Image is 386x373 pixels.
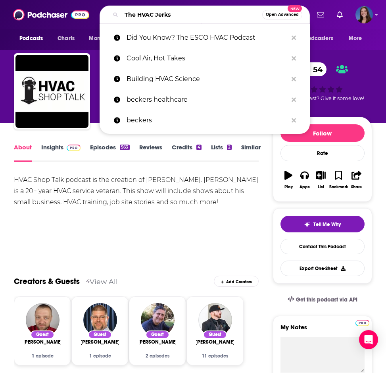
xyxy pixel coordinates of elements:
[19,33,43,44] span: Podcasts
[127,69,288,89] p: Building HVAC Science
[297,166,313,194] button: Apps
[241,143,261,162] a: Similar
[58,33,75,44] span: Charts
[290,31,345,46] button: open menu
[280,145,365,161] div: Rate
[81,353,119,359] div: 1 episode
[120,145,129,150] div: 563
[67,145,81,151] img: Podchaser Pro
[139,143,162,162] a: Reviews
[355,319,369,326] a: Pro website
[195,339,235,345] a: Tersh Blissett
[280,124,365,142] button: Follow
[89,33,117,44] span: Monitoring
[273,57,372,106] div: 54Good podcast? Give it some love!
[127,48,288,69] p: Cool Air, Hot Takes
[80,339,120,345] a: David Richardson
[15,55,88,128] img: HVAC Shop Talk
[138,339,177,345] span: [PERSON_NAME]
[83,31,127,46] button: open menu
[281,290,364,309] a: Get this podcast via API
[280,216,365,232] button: tell me why sparkleTell Me Why
[305,62,326,76] span: 54
[297,62,326,76] a: 54
[146,330,169,339] div: Guest
[90,277,118,286] a: View All
[355,6,373,23] span: Logged in as emmadonovan
[41,143,81,162] a: InsightsPodchaser Pro
[266,13,299,17] span: Open Advanced
[313,166,329,194] button: List
[300,185,310,189] div: Apps
[86,278,90,285] div: 4
[280,239,365,254] a: Contact This Podcast
[288,5,302,12] span: New
[329,166,348,194] button: Bookmark
[304,221,310,228] img: tell me why sparkle
[198,303,232,337] img: Tersh Blissett
[314,8,327,21] a: Show notifications dropdown
[280,166,297,194] button: Play
[343,31,372,46] button: open menu
[13,7,89,22] img: Podchaser - Follow, Share and Rate Podcasts
[284,185,293,189] div: Play
[14,276,80,286] a: Creators & Guests
[280,323,365,337] label: My Notes
[355,320,369,326] img: Podchaser Pro
[172,143,202,162] a: Credits4
[318,185,324,189] div: List
[14,174,259,208] div: HVAC Shop Talk podcast is the creation of [PERSON_NAME]. [PERSON_NAME] is a 20+ year HVAC service...
[355,6,373,23] img: User Profile
[262,10,302,19] button: Open AdvancedNew
[14,143,32,162] a: About
[281,95,364,101] span: Good podcast? Give it some love!
[141,303,175,337] img: John Pastorello
[351,185,362,189] div: Share
[295,33,333,44] span: For Podcasters
[127,89,288,110] p: beckers healthcare
[280,261,365,276] button: Export One-Sheet
[88,330,112,339] div: Guest
[100,48,310,69] a: Cool Air, Hot Takes
[23,339,62,345] span: [PERSON_NAME]
[214,276,258,287] div: Add Creators
[329,185,348,189] div: Bookmark
[83,303,117,337] img: David Richardson
[196,353,234,359] div: 11 episodes
[138,339,177,345] a: John Pastorello
[100,6,310,24] div: Search podcasts, credits, & more...
[121,8,262,21] input: Search podcasts, credits, & more...
[203,330,227,339] div: Guest
[227,145,232,150] div: 2
[139,353,176,359] div: 2 episodes
[313,221,341,228] span: Tell Me Why
[195,339,235,345] span: [PERSON_NAME]
[100,27,310,48] a: Did You Know? The ESCO HVAC Podcast
[14,31,53,46] button: open menu
[296,296,357,303] span: Get this podcast via API
[100,69,310,89] a: Building HVAC Science
[100,89,310,110] a: beckers healthcare
[334,8,346,21] a: Show notifications dropdown
[127,27,288,48] p: Did You Know? The ESCO HVAC Podcast
[211,143,232,162] a: Lists2
[90,143,129,162] a: Episodes563
[127,110,288,131] p: beckers
[80,339,120,345] span: [PERSON_NAME]
[196,145,202,150] div: 4
[359,330,378,349] div: Open Intercom Messenger
[23,339,62,345] a: Jason Obrzut
[349,33,362,44] span: More
[348,166,365,194] button: Share
[355,6,373,23] button: Show profile menu
[100,110,310,131] a: beckers
[31,330,54,339] div: Guest
[26,303,60,337] img: Jason Obrzut
[24,353,61,359] div: 1 episode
